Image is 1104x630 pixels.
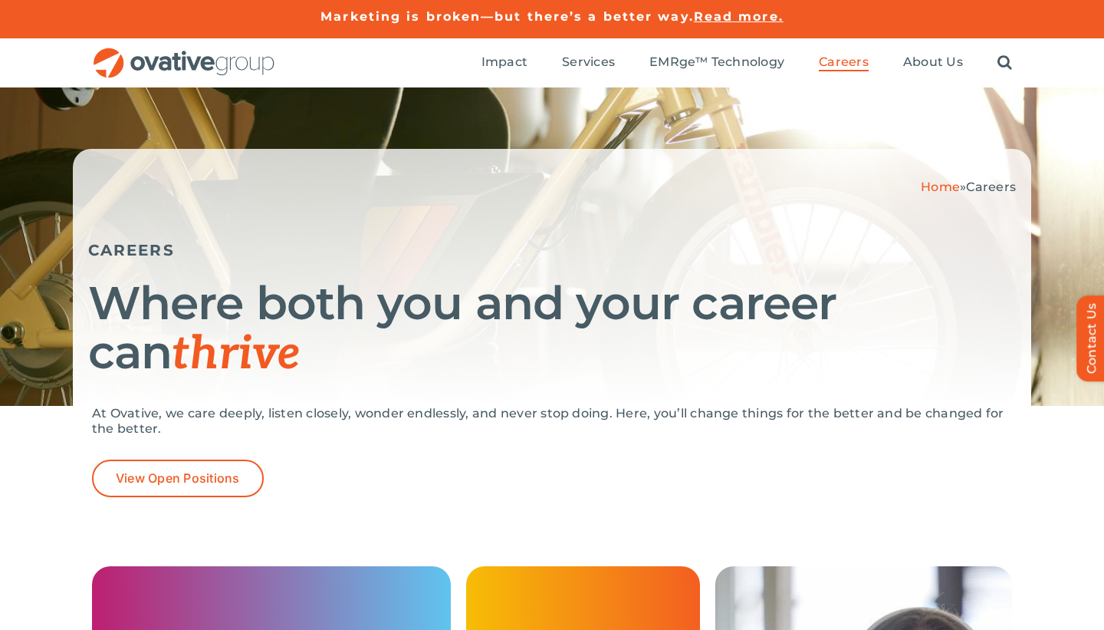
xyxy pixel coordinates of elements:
[649,54,784,71] a: EMRge™ Technology
[481,54,527,70] span: Impact
[819,54,869,70] span: Careers
[921,180,1016,194] span: »
[88,279,1016,379] h1: Where both you and your career can
[562,54,615,71] a: Services
[921,180,960,194] a: Home
[903,54,963,71] a: About Us
[172,327,300,382] span: thrive
[966,180,1016,194] span: Careers
[649,54,784,70] span: EMRge™ Technology
[88,241,1016,259] h5: CAREERS
[92,46,276,61] a: OG_Full_horizontal_RGB
[481,38,1012,87] nav: Menu
[92,406,1012,437] p: At Ovative, we care deeply, listen closely, wonder endlessly, and never stop doing. Here, you’ll ...
[116,471,240,486] span: View Open Positions
[694,9,784,24] a: Read more.
[481,54,527,71] a: Impact
[997,54,1012,71] a: Search
[320,9,694,24] a: Marketing is broken—but there’s a better way.
[819,54,869,71] a: Careers
[903,54,963,70] span: About Us
[562,54,615,70] span: Services
[92,460,264,497] a: View Open Positions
